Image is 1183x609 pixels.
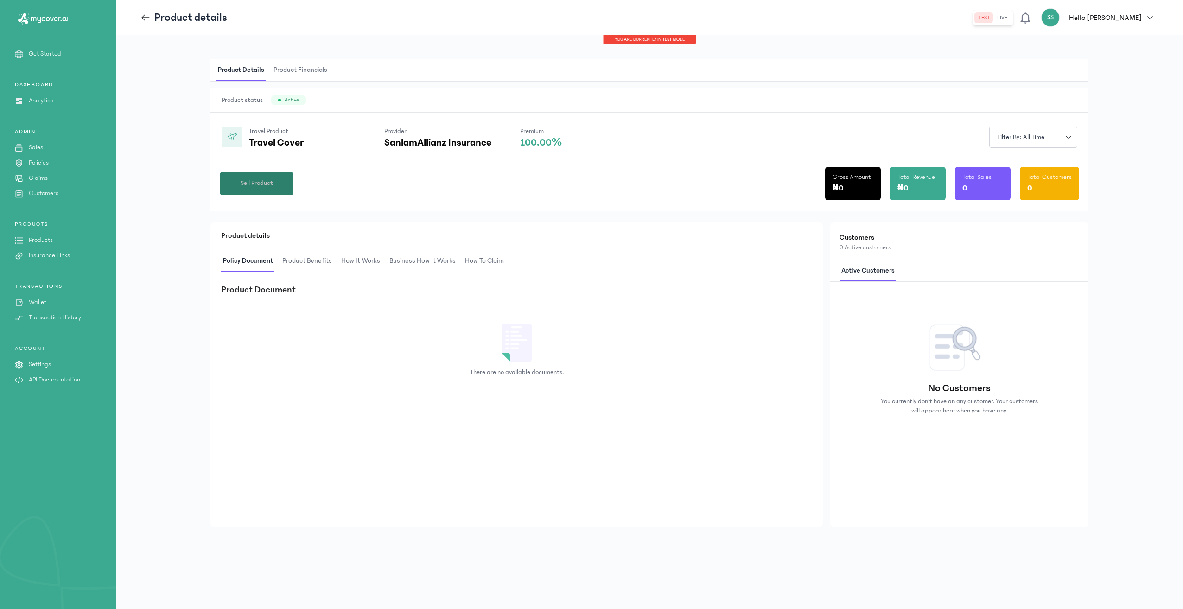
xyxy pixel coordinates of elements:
p: Hello [PERSON_NAME] [1069,12,1142,23]
p: Analytics [29,96,53,106]
p: Wallet [29,298,46,307]
button: SSHello [PERSON_NAME] [1041,8,1158,27]
button: test [975,12,993,23]
span: Business How It Works [388,250,458,272]
button: Business How It Works [388,250,463,272]
p: Gross Amount [833,172,871,182]
span: Product Benefits [280,250,334,272]
p: Get Started [29,49,61,59]
span: Product Details [216,59,266,81]
p: Product details [221,230,812,241]
button: Product Benefits [280,250,339,272]
span: Product Financials [272,59,329,81]
p: No Customers [928,382,991,395]
span: Travel Product [249,127,288,135]
button: How to claim [463,250,511,272]
p: Transaction History [29,313,81,323]
p: You currently don't have an any customer. Your customers will appear here when you have any. [878,397,1041,415]
span: Sell Product [241,178,273,188]
span: Filter by: all time [992,133,1050,142]
span: Premium [520,127,544,135]
span: Active [285,96,299,104]
p: Settings [29,360,51,369]
p: There are no available documents. [470,368,564,377]
span: Product status [222,95,263,105]
p: Total Customers [1027,172,1072,182]
button: live [993,12,1011,23]
span: Policy Document [221,250,275,272]
h2: Customers [840,232,1079,243]
p: Products [29,235,53,245]
p: Insurance Links [29,251,70,260]
button: Product Financials [272,59,335,81]
p: Total Sales [962,172,992,182]
p: Policies [29,158,49,168]
p: Total Revenue [897,172,935,182]
span: How to claim [463,250,506,272]
div: You are currently in TEST MODE [603,35,696,44]
h3: Product Document [221,283,296,296]
p: 0 [1027,182,1032,195]
button: Sell Product [220,172,293,195]
div: SS [1041,8,1060,27]
p: API Documentation [29,375,80,385]
span: Active customers [840,260,897,282]
button: Policy Document [221,250,280,272]
p: Customers [29,189,58,198]
span: How It Works [339,250,382,272]
p: 0 Active customers [840,243,1079,253]
button: Filter by: all time [989,127,1077,148]
p: ₦0 [897,182,909,195]
span: Provider [384,127,407,135]
p: Sales [29,143,43,152]
p: ₦0 [833,182,844,195]
button: Active customers [840,260,902,282]
button: How It Works [339,250,388,272]
p: 0 [962,182,967,195]
p: Product details [154,10,227,25]
p: Travel Cover [249,137,356,148]
p: 100.00% [520,137,562,148]
p: SanlamAllianz Insurance [384,137,491,148]
button: Product Details [216,59,272,81]
p: Claims [29,173,48,183]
